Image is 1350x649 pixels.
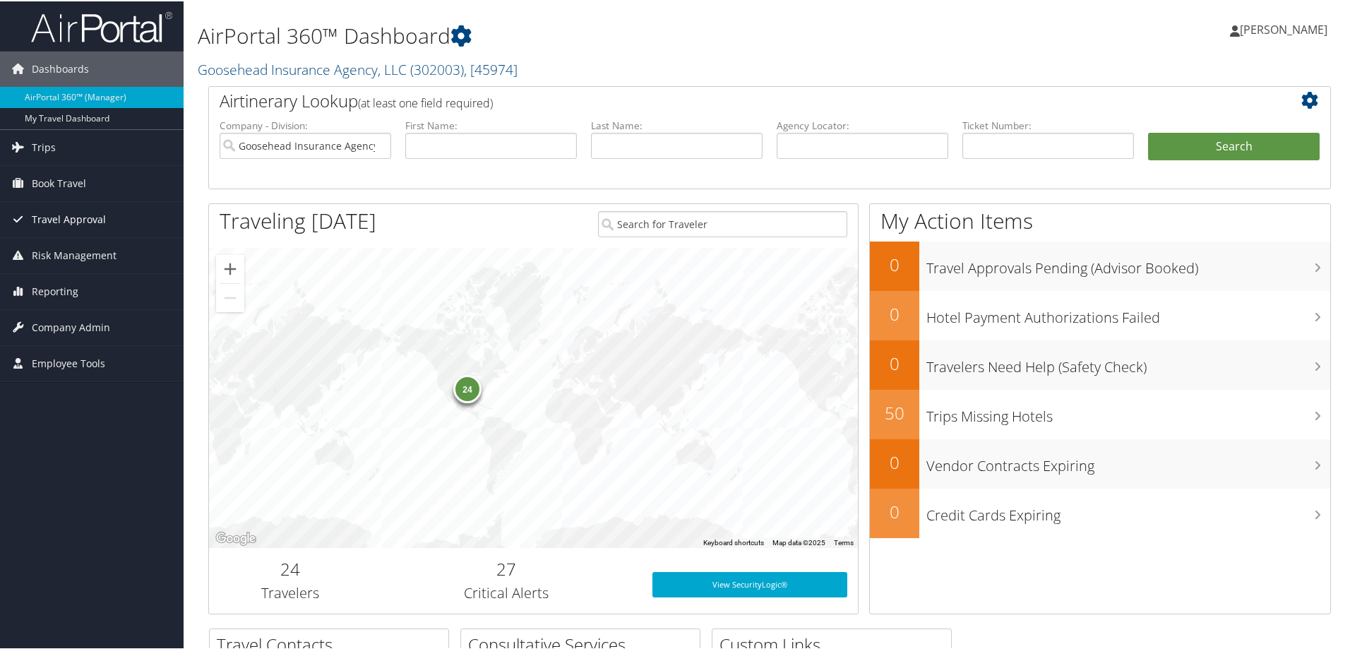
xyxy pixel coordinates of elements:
span: Trips [32,129,56,164]
span: Dashboards [32,50,89,85]
span: [PERSON_NAME] [1240,20,1327,36]
h2: 27 [382,556,631,580]
span: (at least one field required) [358,94,493,109]
a: Terms (opens in new tab) [834,537,854,545]
div: 24 [453,373,482,401]
button: Search [1148,131,1320,160]
label: Agency Locator: [777,117,948,131]
h2: 0 [870,301,919,325]
a: 0Travelers Need Help (Safety Check) [870,339,1330,388]
a: 0Hotel Payment Authorizations Failed [870,290,1330,339]
h1: My Action Items [870,205,1330,234]
h3: Vendor Contracts Expiring [926,448,1330,475]
span: , [ 45974 ] [464,59,518,78]
label: First Name: [405,117,577,131]
span: ( 302003 ) [410,59,464,78]
h3: Trips Missing Hotels [926,398,1330,425]
span: Risk Management [32,237,117,272]
a: View SecurityLogic® [652,571,847,596]
a: 0Vendor Contracts Expiring [870,438,1330,487]
a: 50Trips Missing Hotels [870,388,1330,438]
h3: Travelers Need Help (Safety Check) [926,349,1330,376]
img: airportal-logo.png [31,9,172,42]
a: 0Credit Cards Expiring [870,487,1330,537]
label: Ticket Number: [962,117,1134,131]
h2: 0 [870,251,919,275]
label: Company - Division: [220,117,391,131]
h3: Critical Alerts [382,582,631,602]
label: Last Name: [591,117,763,131]
h3: Hotel Payment Authorizations Failed [926,299,1330,326]
a: 0Travel Approvals Pending (Advisor Booked) [870,240,1330,290]
input: Search for Traveler [598,210,847,236]
a: Goosehead Insurance Agency, LLC [198,59,518,78]
a: [PERSON_NAME] [1230,7,1342,49]
h2: Airtinerary Lookup [220,88,1226,112]
span: Employee Tools [32,345,105,380]
img: Google [213,528,259,547]
h3: Travel Approvals Pending (Advisor Booked) [926,250,1330,277]
h2: 0 [870,449,919,473]
h2: 0 [870,499,919,523]
span: Travel Approval [32,201,106,236]
span: Map data ©2025 [772,537,825,545]
h3: Credit Cards Expiring [926,497,1330,524]
button: Keyboard shortcuts [703,537,764,547]
h2: 24 [220,556,361,580]
button: Zoom in [216,254,244,282]
span: Company Admin [32,309,110,344]
h1: Traveling [DATE] [220,205,376,234]
h1: AirPortal 360™ Dashboard [198,20,960,49]
button: Zoom out [216,282,244,311]
a: Open this area in Google Maps (opens a new window) [213,528,259,547]
span: Book Travel [32,165,86,200]
h2: 50 [870,400,919,424]
h3: Travelers [220,582,361,602]
h2: 0 [870,350,919,374]
span: Reporting [32,273,78,308]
